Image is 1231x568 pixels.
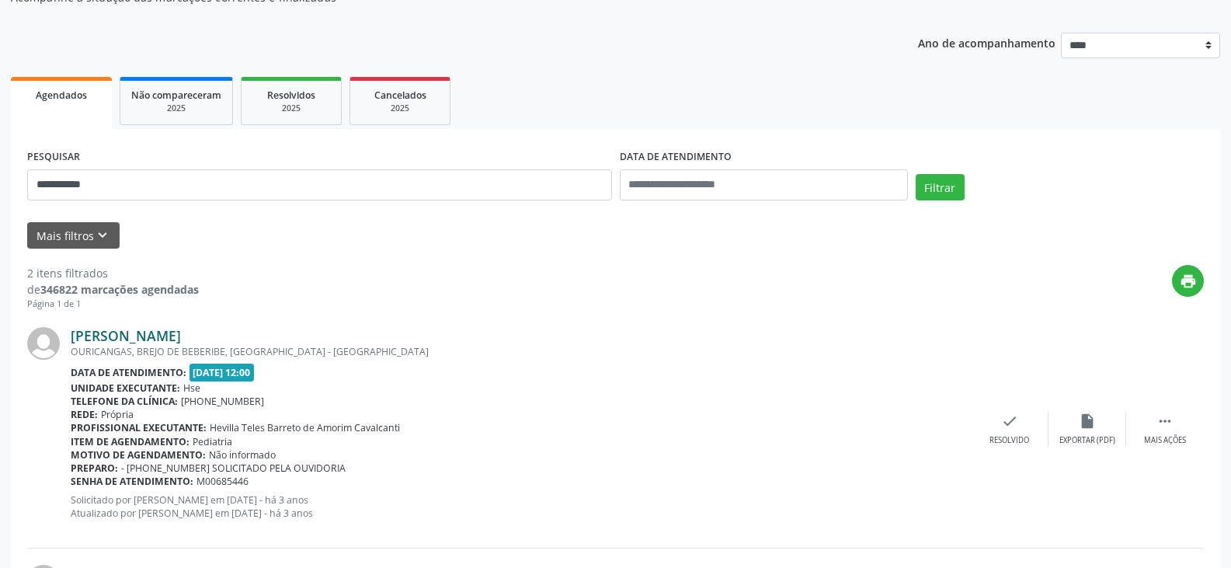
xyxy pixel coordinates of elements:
[36,89,87,102] span: Agendados
[71,327,181,344] a: [PERSON_NAME]
[1059,435,1115,446] div: Exportar (PDF)
[71,462,118,475] b: Preparo:
[209,448,276,462] span: Não informado
[121,462,346,475] span: - [PHONE_NUMBER] SOLICITADO PELA OUVIDORIA
[252,103,330,114] div: 2025
[183,382,200,395] span: Hse
[101,408,134,421] span: Própria
[918,33,1055,52] p: Ano de acompanhamento
[71,395,178,408] b: Telefone da clínica:
[71,366,186,379] b: Data de atendimento:
[27,327,60,360] img: img
[71,448,206,462] b: Motivo de agendamento:
[71,493,971,520] p: Solicitado por [PERSON_NAME] em [DATE] - há 3 anos Atualizado por [PERSON_NAME] em [DATE] - há 3 ...
[40,282,199,297] strong: 346822 marcações agendadas
[71,408,98,421] b: Rede:
[193,435,232,448] span: Pediatria
[1156,413,1174,430] i: 
[620,145,732,169] label: DATA DE ATENDIMENTO
[989,435,1029,446] div: Resolvido
[210,421,400,434] span: Hevilla Teles Barreto de Amorim Cavalcanti
[131,89,221,102] span: Não compareceram
[71,382,180,395] b: Unidade executante:
[190,364,255,382] span: [DATE] 12:00
[1180,273,1197,290] i: print
[27,265,199,281] div: 2 itens filtrados
[1172,265,1204,297] button: print
[27,298,199,311] div: Página 1 de 1
[374,89,426,102] span: Cancelados
[27,222,120,249] button: Mais filtroskeyboard_arrow_down
[181,395,264,408] span: [PHONE_NUMBER]
[131,103,221,114] div: 2025
[267,89,315,102] span: Resolvidos
[71,435,190,448] b: Item de agendamento:
[1144,435,1186,446] div: Mais ações
[916,174,965,200] button: Filtrar
[71,345,971,358] div: OURICANGAS, BREJO DE BEBERIBE, [GEOGRAPHIC_DATA] - [GEOGRAPHIC_DATA]
[27,281,199,298] div: de
[94,227,111,244] i: keyboard_arrow_down
[361,103,439,114] div: 2025
[196,475,249,488] span: M00685446
[1001,413,1018,430] i: check
[1079,413,1096,430] i: insert_drive_file
[71,421,207,434] b: Profissional executante:
[71,475,193,488] b: Senha de atendimento:
[27,145,80,169] label: PESQUISAR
